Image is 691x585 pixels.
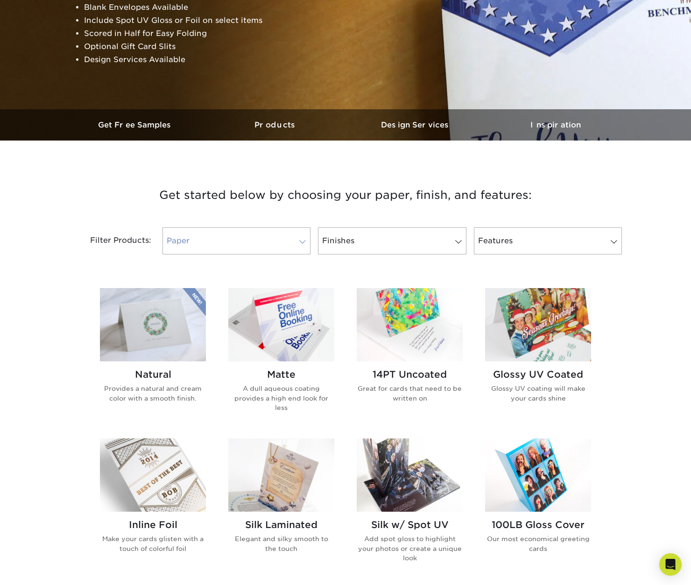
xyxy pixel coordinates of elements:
li: Include Spot UV Gloss or Foil on select items [84,14,310,27]
a: Design Services [345,109,486,141]
h3: Inspiration [486,120,626,129]
a: Glossy UV Coated Greeting Cards Glossy UV Coated Glossy UV coating will make your cards shine [485,288,591,427]
a: Natural Greeting Cards Natural Provides a natural and cream color with a smooth finish. [100,288,206,427]
a: 100LB Gloss Cover Greeting Cards 100LB Gloss Cover Our most economical greeting cards [485,438,591,578]
a: Silk Laminated Greeting Cards Silk Laminated Elegant and silky smooth to the touch [228,438,334,578]
a: Silk w/ Spot UV Greeting Cards Silk w/ Spot UV Add spot gloss to highlight your photos or create ... [357,438,463,578]
img: 14PT Uncoated Greeting Cards [357,288,463,361]
li: Scored in Half for Easy Folding [84,27,310,40]
a: 14PT Uncoated Greeting Cards 14PT Uncoated Great for cards that need to be written on [357,288,463,427]
h3: Design Services [345,120,486,129]
h2: Silk w/ Spot UV [357,519,463,530]
h2: Glossy UV Coated [485,369,591,380]
img: Silk Laminated Greeting Cards [228,438,334,512]
li: Blank Envelopes Available [84,1,310,14]
img: Glossy UV Coated Greeting Cards [485,288,591,361]
a: Matte Greeting Cards Matte A dull aqueous coating provides a high end look for less [228,288,334,427]
li: Optional Gift Card Slits [84,40,310,53]
h2: Matte [228,369,334,380]
h3: Get started below by choosing your paper, finish, and features: [72,174,619,216]
h2: Silk Laminated [228,519,334,530]
img: Silk w/ Spot UV Greeting Cards [357,438,463,512]
a: Get Free Samples [65,109,205,141]
h2: Inline Foil [100,519,206,530]
img: New Product [183,288,206,316]
div: Open Intercom Messenger [659,553,682,576]
p: Provides a natural and cream color with a smooth finish. [100,384,206,403]
a: Features [474,227,622,254]
a: Finishes [318,227,466,254]
img: Matte Greeting Cards [228,288,334,361]
h3: Get Free Samples [65,120,205,129]
img: 100LB Gloss Cover Greeting Cards [485,438,591,512]
p: Glossy UV coating will make your cards shine [485,384,591,403]
p: Great for cards that need to be written on [357,384,463,403]
div: Filter Products: [65,227,159,254]
p: Our most economical greeting cards [485,534,591,553]
h3: Products [205,120,345,129]
h2: Natural [100,369,206,380]
li: Design Services Available [84,53,310,66]
a: Inline Foil Greeting Cards Inline Foil Make your cards glisten with a touch of colorful foil [100,438,206,578]
a: Inspiration [486,109,626,141]
h2: 100LB Gloss Cover [485,519,591,530]
img: Natural Greeting Cards [100,288,206,361]
p: Make your cards glisten with a touch of colorful foil [100,534,206,553]
a: Products [205,109,345,141]
p: A dull aqueous coating provides a high end look for less [228,384,334,412]
p: Add spot gloss to highlight your photos or create a unique look [357,534,463,563]
p: Elegant and silky smooth to the touch [228,534,334,553]
a: Paper [162,227,310,254]
img: Inline Foil Greeting Cards [100,438,206,512]
h2: 14PT Uncoated [357,369,463,380]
